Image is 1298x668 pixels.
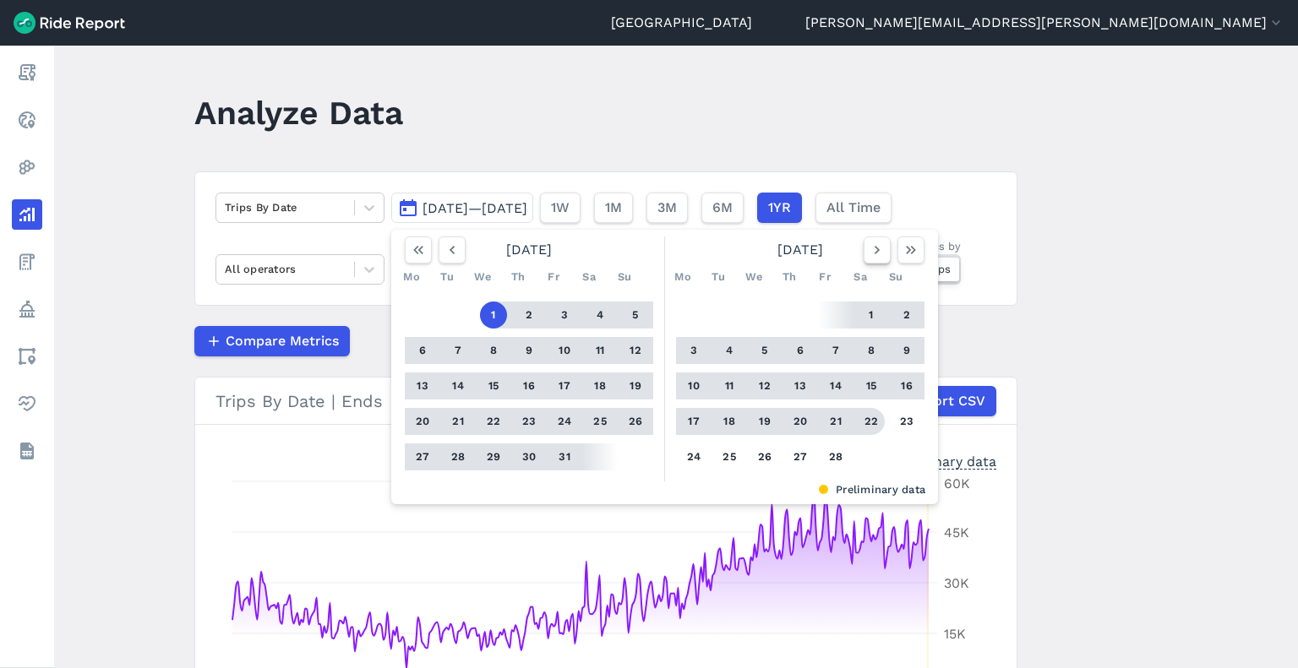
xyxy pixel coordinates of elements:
button: 13 [409,372,436,399]
button: 24 [551,408,578,435]
div: Trips By Date | Ends [215,386,996,416]
button: 28 [822,443,849,470]
tspan: 30K [944,575,969,591]
button: 18 [586,372,614,399]
span: 1M [605,198,622,218]
button: 20 [787,408,814,435]
button: 21 [822,408,849,435]
div: [DATE] [398,236,660,263]
button: 15 [480,372,507,399]
a: Report [12,57,42,88]
a: Health [12,388,42,419]
div: Preliminary data [404,481,925,497]
img: Ride Report [14,12,125,34]
button: 18 [716,408,743,435]
button: 6M [701,193,744,223]
a: Datasets [12,436,42,466]
button: 20 [409,408,436,435]
button: 23 [515,408,543,435]
button: 1YR [757,193,802,223]
button: 7 [822,337,849,364]
button: 26 [622,408,649,435]
div: We [740,263,767,291]
div: Su [882,263,909,291]
button: 6 [787,337,814,364]
div: Th [504,263,532,291]
button: 15 [858,372,885,399]
button: 10 [680,372,707,399]
button: 27 [409,443,436,470]
button: 14 [444,372,472,399]
button: 6 [409,337,436,364]
tspan: 15K [944,626,966,642]
div: Su [611,263,638,291]
a: [GEOGRAPHIC_DATA] [611,13,752,33]
button: 1 [480,301,507,329]
button: 27 [787,443,814,470]
button: 1W [540,193,581,223]
tspan: 60K [944,475,970,491]
div: We [469,263,496,291]
button: 8 [858,337,885,364]
button: 19 [751,408,778,435]
span: Export CSV [909,391,985,411]
button: 5 [751,337,778,364]
span: 1W [551,198,570,218]
button: 22 [480,408,507,435]
button: 22 [858,408,885,435]
button: 24 [680,443,707,470]
a: Heatmaps [12,152,42,182]
button: 3M [646,193,688,223]
div: Mo [669,263,696,291]
button: 19 [622,372,649,399]
button: 17 [680,408,707,435]
button: 7 [444,337,472,364]
button: 3 [551,301,578,329]
button: 12 [751,372,778,399]
button: 4 [586,301,614,329]
button: 29 [480,443,507,470]
div: Fr [540,263,567,291]
button: 8 [480,337,507,364]
button: 13 [787,372,814,399]
a: Fees [12,247,42,277]
button: 12 [622,337,649,364]
span: 6M [712,198,733,218]
button: [PERSON_NAME][EMAIL_ADDRESS][PERSON_NAME][DOMAIN_NAME] [805,13,1284,33]
button: 2 [893,301,920,329]
button: 25 [586,408,614,435]
button: Compare Metrics [194,326,350,356]
button: 26 [751,443,778,470]
div: Sa [575,263,603,291]
div: Mo [398,263,425,291]
button: 21 [444,408,472,435]
button: 25 [716,443,743,470]
button: 4 [716,337,743,364]
button: 11 [586,337,614,364]
a: Areas [12,341,42,372]
button: 31 [551,443,578,470]
span: All Time [826,198,881,218]
span: 1YR [768,198,791,218]
h1: Analyze Data [194,90,403,136]
div: Sa [847,263,874,291]
div: [DATE] [669,236,931,263]
button: 10 [551,337,578,364]
button: All Time [815,193,892,223]
div: Preliminary data [888,452,996,470]
a: Policy [12,294,42,324]
button: 2 [515,301,543,329]
button: [DATE]—[DATE] [391,193,533,223]
button: 9 [893,337,920,364]
a: Analyze [12,199,42,230]
button: 23 [893,408,920,435]
button: 14 [822,372,849,399]
button: 9 [515,337,543,364]
span: 3M [657,198,677,218]
button: 1 [858,301,885,329]
button: 1M [594,193,633,223]
button: 11 [716,372,743,399]
button: 5 [622,301,649,329]
button: 30 [515,443,543,470]
span: [DATE]—[DATE] [423,200,527,216]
